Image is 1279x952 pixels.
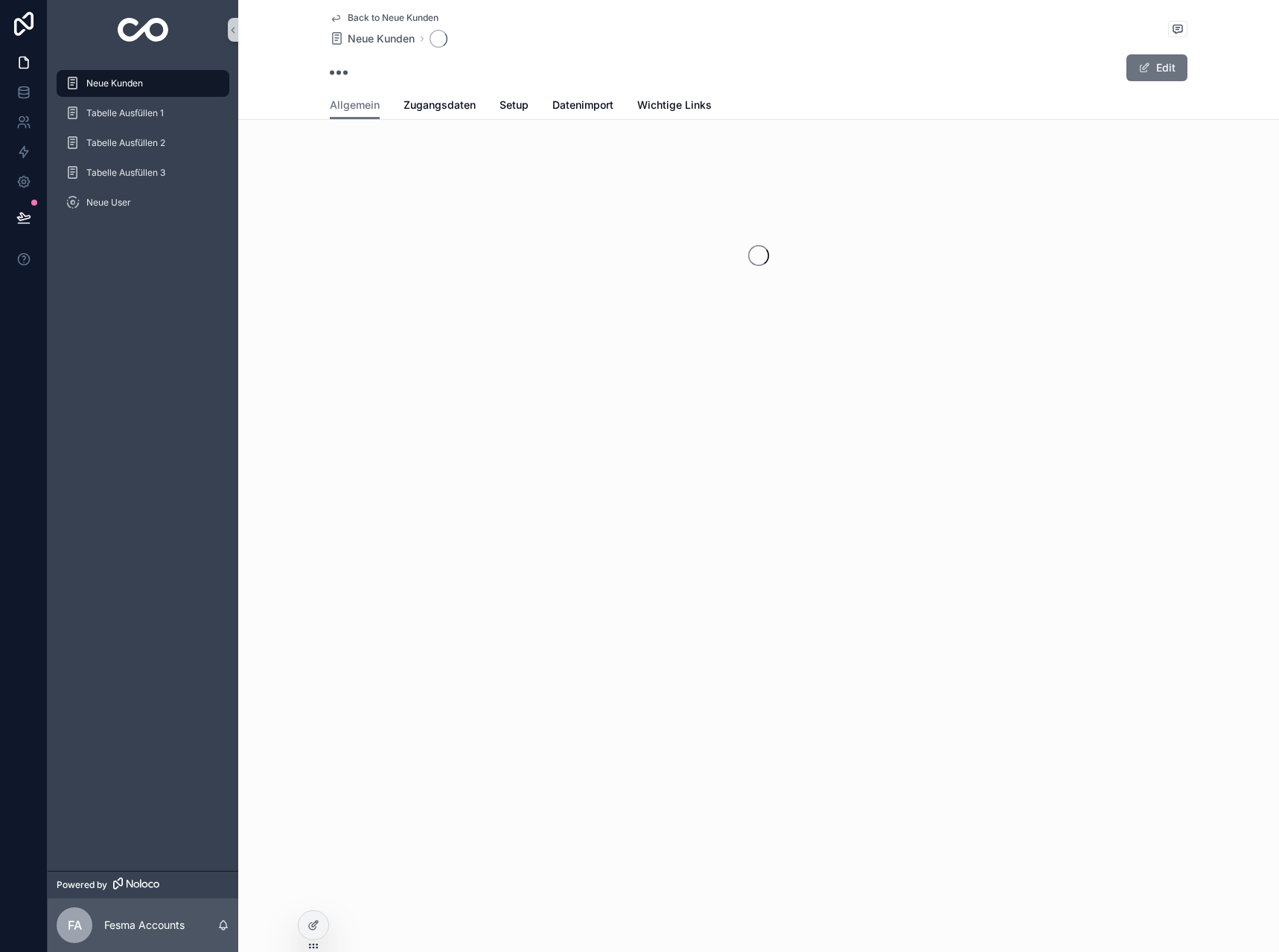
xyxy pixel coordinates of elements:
[57,70,229,97] a: Neue Kunden
[118,18,169,42] img: App logo
[86,167,165,179] span: Tabelle Ausfüllen 3
[330,12,438,24] a: Back to Neue Kunden
[57,100,229,127] a: Tabelle Ausfüllen 1
[637,98,712,112] span: Wichtige Links
[552,92,613,121] a: Datenimport
[500,98,529,112] span: Setup
[1126,54,1187,81] button: Edit
[57,189,229,216] a: Neue User
[86,197,131,209] span: Neue User
[330,92,380,120] a: Allgemein
[86,137,165,149] span: Tabelle Ausfüllen 2
[330,31,415,46] a: Neue Kunden
[500,92,529,121] a: Setup
[348,31,415,46] span: Neue Kunden
[348,12,438,24] span: Back to Neue Kunden
[48,60,238,235] div: scrollable content
[86,107,164,119] span: Tabelle Ausfüllen 1
[57,159,229,186] a: Tabelle Ausfüllen 3
[86,77,143,89] span: Neue Kunden
[552,98,613,112] span: Datenimport
[404,92,476,121] a: Zugangsdaten
[57,130,229,156] a: Tabelle Ausfüllen 2
[104,918,185,933] p: Fesma Accounts
[48,871,238,898] a: Powered by
[57,879,107,891] span: Powered by
[637,92,712,121] a: Wichtige Links
[404,98,476,112] span: Zugangsdaten
[68,916,82,934] span: FA
[330,98,380,112] span: Allgemein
